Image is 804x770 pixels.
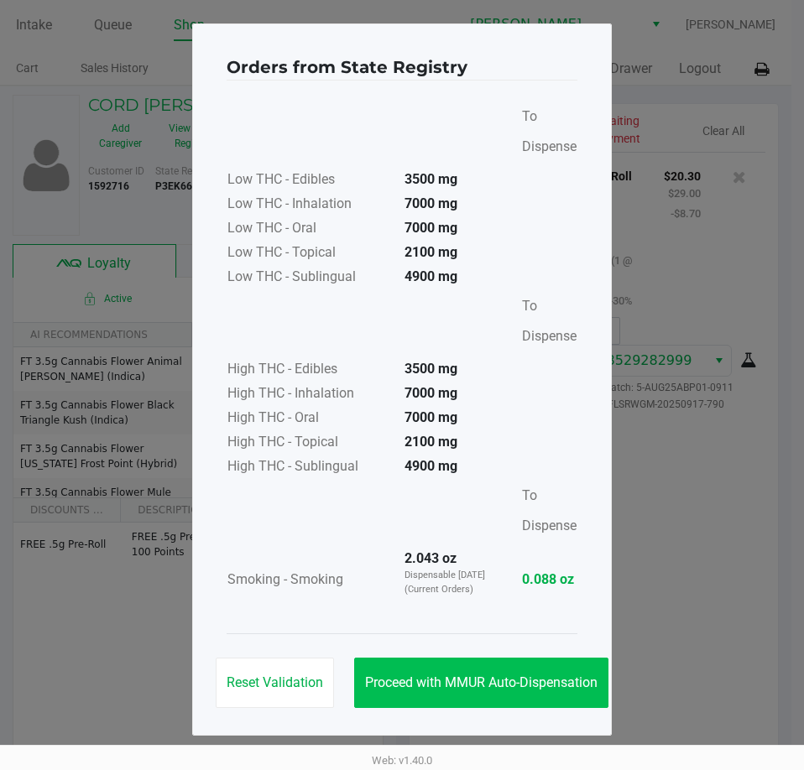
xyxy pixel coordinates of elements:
[522,570,577,590] strong: 0.088 oz
[405,385,457,401] strong: 7000 mg
[405,458,457,474] strong: 4900 mg
[405,195,457,211] strong: 7000 mg
[354,658,608,708] button: Proceed with MMUR Auto-Dispensation
[365,674,598,690] span: Proceed with MMUR Auto-Dispensation
[227,266,391,290] td: Low THC - Sublingual
[509,480,577,548] td: To Dispense
[405,550,457,566] strong: 2.043 oz
[227,55,467,80] h4: Orders from State Registry
[405,244,457,260] strong: 2100 mg
[405,171,457,187] strong: 3500 mg
[227,407,391,431] td: High THC - Oral
[509,101,577,169] td: To Dispense
[405,434,457,450] strong: 2100 mg
[227,431,391,455] td: High THC - Topical
[405,409,457,425] strong: 7000 mg
[405,361,457,377] strong: 3500 mg
[405,268,457,284] strong: 4900 mg
[227,193,391,217] td: Low THC - Inhalation
[372,754,432,767] span: Web: v1.40.0
[405,569,493,596] p: Dispensable [DATE] (Current Orders)
[227,455,391,480] td: High THC - Sublingual
[227,358,391,382] td: High THC - Edibles
[227,169,391,193] td: Low THC - Edibles
[227,242,391,266] td: Low THC - Topical
[509,290,577,358] td: To Dispense
[227,548,391,613] td: Smoking - Smoking
[405,220,457,236] strong: 7000 mg
[216,658,334,708] button: Reset Validation
[227,217,391,242] td: Low THC - Oral
[227,674,323,690] span: Reset Validation
[227,382,391,407] td: High THC - Inhalation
